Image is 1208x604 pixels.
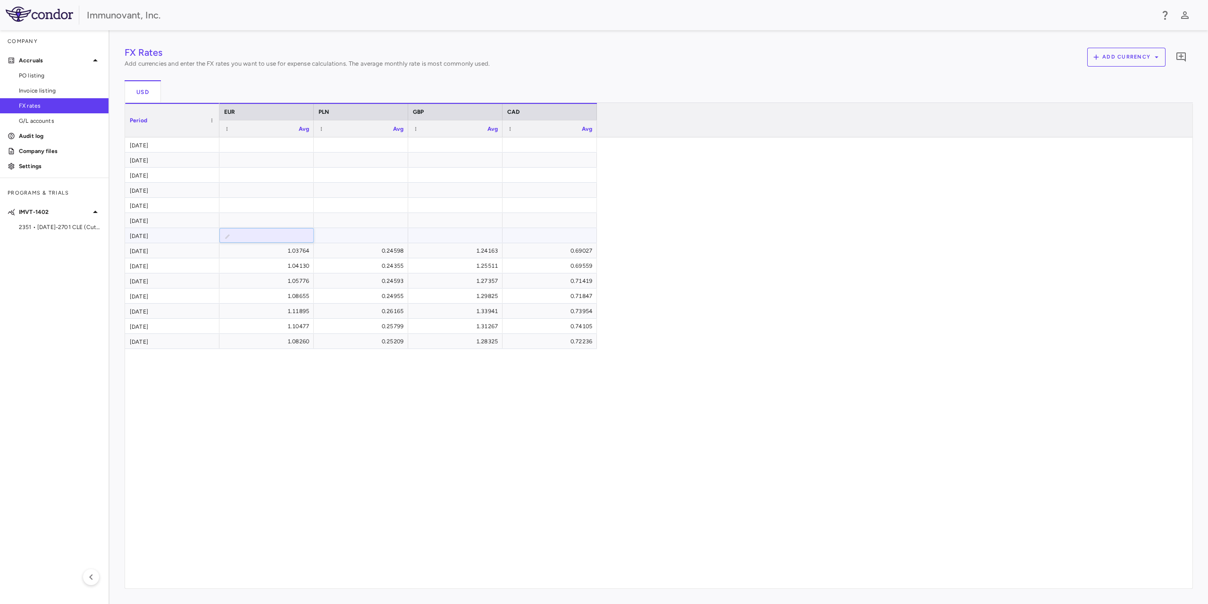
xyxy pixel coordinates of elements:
div: Immunovant, Inc. [87,8,1153,22]
div: [DATE] [125,289,219,303]
div: 1.05776 [228,273,309,289]
div: 0.74105 [511,319,592,334]
span: Avg [299,126,309,132]
div: 1.24163 [417,243,498,258]
p: Audit log [19,132,101,140]
div: 1.25511 [417,258,498,273]
div: 0.26165 [322,304,403,319]
div: 0.72236 [511,334,592,349]
div: [DATE] [125,198,219,213]
span: CAD [507,109,520,115]
div: 1.31267 [417,319,498,334]
div: 1.29825 [417,289,498,304]
div: 0.24955 [322,289,403,304]
h4: FX Rates [125,45,490,60]
div: 0.73954 [511,304,592,319]
button: USD [125,80,161,103]
button: Add comment [1173,49,1189,65]
span: PO listing [19,71,101,80]
div: 1.33941 [417,304,498,319]
div: 0.69027 [511,243,592,258]
div: 1.04130 [228,258,309,273]
span: Avg [393,126,403,132]
div: [DATE] [125,304,219,318]
div: 1.03764 [228,243,309,258]
div: 1.11895 [228,304,309,319]
span: Invoice listing [19,86,101,95]
div: [DATE] [125,153,219,167]
div: 0.69559 [511,258,592,273]
button: Add currency [1087,48,1166,67]
p: IMVT-1402 [19,208,90,216]
p: Settings [19,162,101,170]
span: Avg [582,126,592,132]
span: GBP [413,109,424,115]
div: 0.25209 [322,334,403,349]
div: 1.10477 [228,319,309,334]
div: [DATE] [125,213,219,228]
span: PLN [319,109,329,115]
div: [DATE] [125,228,219,243]
div: [DATE] [125,334,219,349]
div: 0.25799 [322,319,403,334]
div: [DATE] [125,137,219,152]
div: 0.71847 [511,289,592,304]
span: G/L accounts [19,117,101,125]
img: logo-full-SnFGN8VE.png [6,7,73,22]
span: Period [130,117,147,124]
div: [DATE] [125,273,219,288]
span: Avg [487,126,498,132]
div: 0.24598 [322,243,403,258]
div: 1.08655 [228,289,309,304]
span: 2351 • [DATE]-2701 CLE (Cutaneous [MEDICAL_DATA]) [19,223,101,231]
p: Accruals [19,56,90,65]
p: Company files [19,147,101,155]
div: 0.24355 [322,258,403,273]
div: [DATE] [125,243,219,258]
span: FX rates [19,102,101,110]
svg: Add comment [1175,51,1187,63]
div: 1.08260 [228,334,309,349]
div: 0.71419 [511,273,592,289]
div: [DATE] [125,258,219,273]
span: EUR [224,109,235,115]
div: [DATE] [125,168,219,182]
p: Add currencies and enter the FX rates you want to use for expense calculations. The average month... [125,60,490,68]
div: 1.27357 [417,273,498,289]
div: [DATE] [125,183,219,197]
div: 0.24593 [322,273,403,289]
div: [DATE] [125,319,219,333]
div: 1.28325 [417,334,498,349]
